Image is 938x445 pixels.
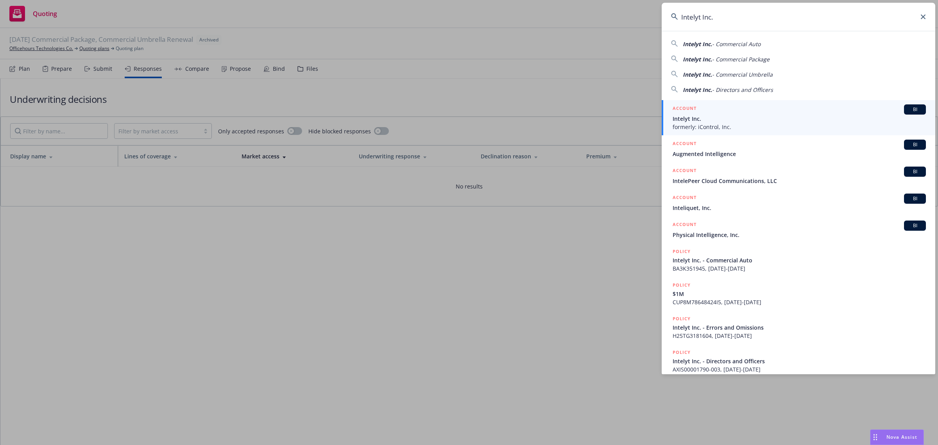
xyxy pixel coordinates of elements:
[673,231,926,239] span: Physical Intelligence, Inc.
[712,86,773,93] span: - Directors and Officers
[673,123,926,131] span: formerly: iControl, Inc.
[662,100,935,135] a: ACCOUNTBIIntelyt Inc.formerly: iControl, Inc.
[673,140,696,149] h5: ACCOUNT
[673,281,691,289] h5: POLICY
[673,256,926,264] span: Intelyt Inc. - Commercial Auto
[662,162,935,189] a: ACCOUNTBIIntelePeer Cloud Communications, LLC
[673,177,926,185] span: IntelePeer Cloud Communications, LLC
[712,56,770,63] span: - Commercial Package
[673,315,691,323] h5: POLICY
[673,332,926,340] span: H25TG3181604, [DATE]-[DATE]
[907,195,923,202] span: BI
[662,3,935,31] input: Search...
[673,290,926,298] span: $1M
[683,56,712,63] span: Intelyt Inc.
[673,167,696,176] h5: ACCOUNT
[673,115,926,123] span: Intelyt Inc.
[662,216,935,243] a: ACCOUNTBIPhysical Intelligence, Inc.
[712,40,761,48] span: - Commercial Auto
[673,150,926,158] span: Augmented Intelligence
[870,430,880,445] div: Drag to move
[907,106,923,113] span: BI
[673,365,926,373] span: AXIS00001790-003, [DATE]-[DATE]
[673,298,926,306] span: CUP8M78648424I5, [DATE]-[DATE]
[673,357,926,365] span: Intelyt Inc. - Directors and Officers
[662,135,935,162] a: ACCOUNTBIAugmented Intelligence
[907,141,923,148] span: BI
[662,277,935,310] a: POLICY$1MCUP8M78648424I5, [DATE]-[DATE]
[662,189,935,216] a: ACCOUNTBIInteliquet, Inc.
[683,71,712,78] span: Intelyt Inc.
[673,348,691,356] h5: POLICY
[673,204,926,212] span: Inteliquet, Inc.
[683,40,712,48] span: Intelyt Inc.
[673,264,926,273] span: BA3K351945, [DATE]-[DATE]
[673,194,696,203] h5: ACCOUNT
[683,86,712,93] span: Intelyt Inc.
[662,310,935,344] a: POLICYIntelyt Inc. - Errors and OmissionsH25TG3181604, [DATE]-[DATE]
[870,429,924,445] button: Nova Assist
[907,168,923,175] span: BI
[907,222,923,229] span: BI
[886,434,917,440] span: Nova Assist
[662,243,935,277] a: POLICYIntelyt Inc. - Commercial AutoBA3K351945, [DATE]-[DATE]
[662,344,935,378] a: POLICYIntelyt Inc. - Directors and OfficersAXIS00001790-003, [DATE]-[DATE]
[712,71,773,78] span: - Commercial Umbrella
[673,104,696,114] h5: ACCOUNT
[673,221,696,230] h5: ACCOUNT
[673,323,926,332] span: Intelyt Inc. - Errors and Omissions
[673,248,691,255] h5: POLICY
